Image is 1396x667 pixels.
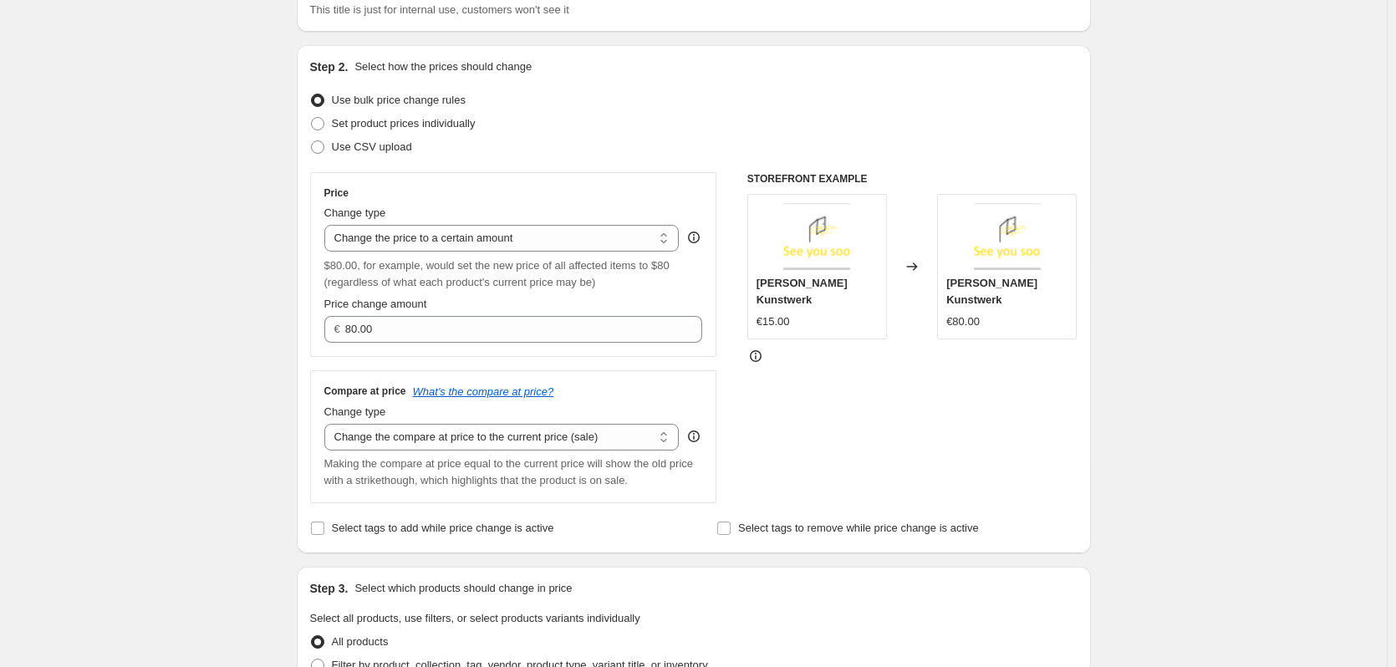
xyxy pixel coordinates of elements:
h3: Compare at price [324,384,406,398]
span: Select all products, use filters, or select products variants individually [310,612,640,624]
input: 80.00 [345,316,677,343]
span: All products [332,635,389,648]
img: img_80x.png [783,203,850,270]
button: What's the compare at price? [413,385,554,398]
div: help [685,229,702,246]
span: This title is just for internal use, customers won't see it [310,3,569,16]
span: Set product prices individually [332,117,476,130]
span: Select tags to add while price change is active [332,522,554,534]
h3: Price [324,186,349,200]
span: € [334,323,340,335]
span: [PERSON_NAME] Kunstwerk [946,277,1037,306]
span: Use bulk price change rules [332,94,466,106]
p: Select how the prices should change [354,59,532,75]
span: $80.00, for example, would set the new price of all affected items to $80 (regardless of what eac... [324,259,670,288]
h2: Step 2. [310,59,349,75]
div: help [685,428,702,445]
img: img_80x.png [974,203,1041,270]
span: [PERSON_NAME] Kunstwerk [757,277,848,306]
span: Change type [324,405,386,418]
span: Select tags to remove while price change is active [738,522,979,534]
div: €15.00 [757,313,790,330]
span: Making the compare at price equal to the current price will show the old price with a strikethoug... [324,457,694,486]
h6: STOREFRONT EXAMPLE [747,172,1078,186]
span: Change type [324,206,386,219]
p: Select which products should change in price [354,580,572,597]
div: €80.00 [946,313,980,330]
span: Price change amount [324,298,427,310]
span: Use CSV upload [332,140,412,153]
h2: Step 3. [310,580,349,597]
